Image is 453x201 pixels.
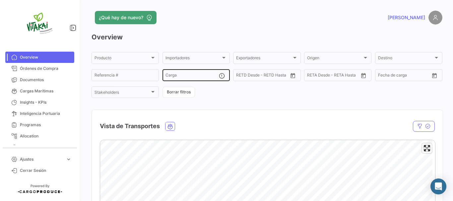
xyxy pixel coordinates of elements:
[100,122,160,131] h4: Vista de Transportes
[5,85,74,97] a: Cargas Marítimas
[92,32,442,42] h3: Overview
[95,91,150,96] span: Stakeholders
[5,63,74,74] a: Órdenes de Compra
[378,74,390,78] input: Desde
[20,66,72,72] span: Órdenes de Compra
[20,54,72,60] span: Overview
[5,119,74,130] a: Programas
[422,143,432,153] button: Enter fullscreen
[20,168,72,174] span: Cerrar Sesión
[20,111,72,117] span: Inteligencia Portuaria
[20,77,72,83] span: Documentos
[288,71,298,80] button: Open calendar
[66,156,72,162] span: expand_more
[99,14,143,21] span: ¿Qué hay de nuevo?
[23,8,56,41] img: vitakai.png
[5,108,74,119] a: Inteligencia Portuaria
[20,133,72,139] span: Allocation
[5,142,74,153] a: Courier
[20,144,72,150] span: Courier
[253,74,277,78] input: Hasta
[378,57,433,61] span: Destino
[162,87,195,98] button: Borrar filtros
[20,156,63,162] span: Ajustes
[20,99,72,105] span: Insights - KPIs
[307,74,319,78] input: Desde
[5,52,74,63] a: Overview
[430,178,446,194] div: Abrir Intercom Messenger
[428,11,442,25] img: placeholder-user.png
[165,122,175,130] button: Ocean
[307,57,362,61] span: Origen
[324,74,348,78] input: Hasta
[95,57,150,61] span: Producto
[20,88,72,94] span: Cargas Marítimas
[5,130,74,142] a: Allocation
[20,122,72,128] span: Programas
[395,74,419,78] input: Hasta
[5,97,74,108] a: Insights - KPIs
[236,57,291,61] span: Exportadores
[95,11,157,24] button: ¿Qué hay de nuevo?
[5,74,74,85] a: Documentos
[165,57,221,61] span: Importadores
[388,14,425,21] span: [PERSON_NAME]
[236,74,248,78] input: Desde
[429,71,439,80] button: Open calendar
[358,71,368,80] button: Open calendar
